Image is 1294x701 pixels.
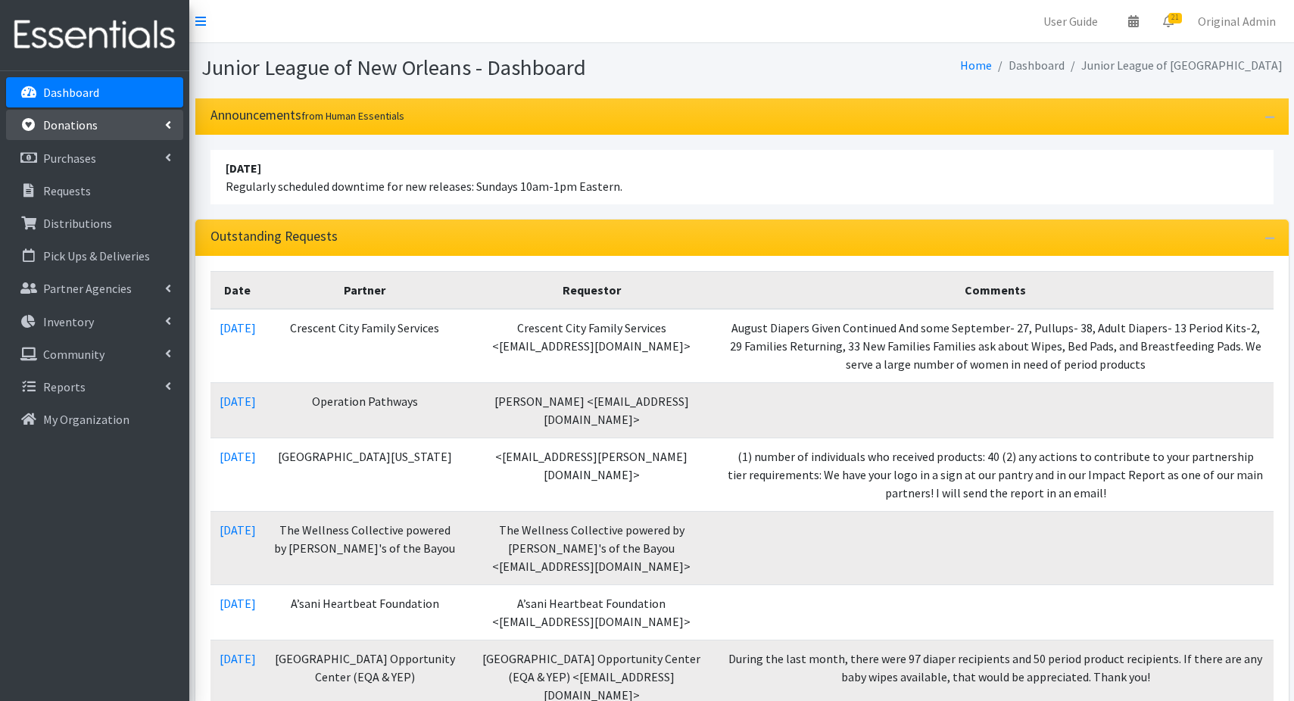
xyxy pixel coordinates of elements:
li: Junior League of [GEOGRAPHIC_DATA] [1065,55,1283,76]
td: <[EMAIL_ADDRESS][PERSON_NAME][DOMAIN_NAME]> [465,438,718,511]
small: from Human Essentials [301,109,404,123]
a: My Organization [6,404,183,435]
td: The Wellness Collective powered by [PERSON_NAME]'s of the Bayou [265,511,466,584]
p: My Organization [43,412,129,427]
a: Pick Ups & Deliveries [6,241,183,271]
p: Partner Agencies [43,281,132,296]
th: Comments [718,271,1273,309]
li: Dashboard [992,55,1065,76]
th: Requestor [465,271,718,309]
a: Donations [6,110,183,140]
td: [GEOGRAPHIC_DATA][US_STATE] [265,438,466,511]
a: User Guide [1031,6,1110,36]
td: (1) number of individuals who received products: 40 (2) any actions to contribute to your partner... [718,438,1273,511]
a: [DATE] [220,596,256,611]
p: Inventory [43,314,94,329]
a: Inventory [6,307,183,337]
td: Operation Pathways [265,382,466,438]
td: August Diapers Given Continued And some September- 27, Pullups- 38, Adult Diapers- 13 Period Kits... [718,309,1273,383]
a: Distributions [6,208,183,238]
p: Distributions [43,216,112,231]
p: Pick Ups & Deliveries [43,248,150,263]
td: The Wellness Collective powered by [PERSON_NAME]'s of the Bayou <[EMAIL_ADDRESS][DOMAIN_NAME]> [465,511,718,584]
th: Partner [265,271,466,309]
th: Date [210,271,265,309]
p: Community [43,347,104,362]
a: Requests [6,176,183,206]
span: 21 [1168,13,1182,23]
td: Crescent City Family Services [265,309,466,383]
a: Partner Agencies [6,273,183,304]
h3: Announcements [210,107,404,123]
a: [DATE] [220,320,256,335]
a: Purchases [6,143,183,173]
h3: Outstanding Requests [210,229,338,245]
a: 21 [1151,6,1186,36]
p: Dashboard [43,85,99,100]
td: Crescent City Family Services <[EMAIL_ADDRESS][DOMAIN_NAME]> [465,309,718,383]
img: HumanEssentials [6,10,183,61]
p: Requests [43,183,91,198]
p: Donations [43,117,98,132]
p: Purchases [43,151,96,166]
td: A’sani Heartbeat Foundation <[EMAIL_ADDRESS][DOMAIN_NAME]> [465,584,718,640]
a: [DATE] [220,522,256,537]
h1: Junior League of New Orleans - Dashboard [201,55,737,81]
a: [DATE] [220,449,256,464]
a: [DATE] [220,394,256,409]
a: Dashboard [6,77,183,107]
td: A’sani Heartbeat Foundation [265,584,466,640]
a: Original Admin [1186,6,1288,36]
a: Reports [6,372,183,402]
strong: [DATE] [226,160,261,176]
li: Regularly scheduled downtime for new releases: Sundays 10am-1pm Eastern. [210,150,1274,204]
a: [DATE] [220,651,256,666]
td: [PERSON_NAME] <[EMAIL_ADDRESS][DOMAIN_NAME]> [465,382,718,438]
a: Community [6,339,183,369]
a: Home [960,58,992,73]
p: Reports [43,379,86,394]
